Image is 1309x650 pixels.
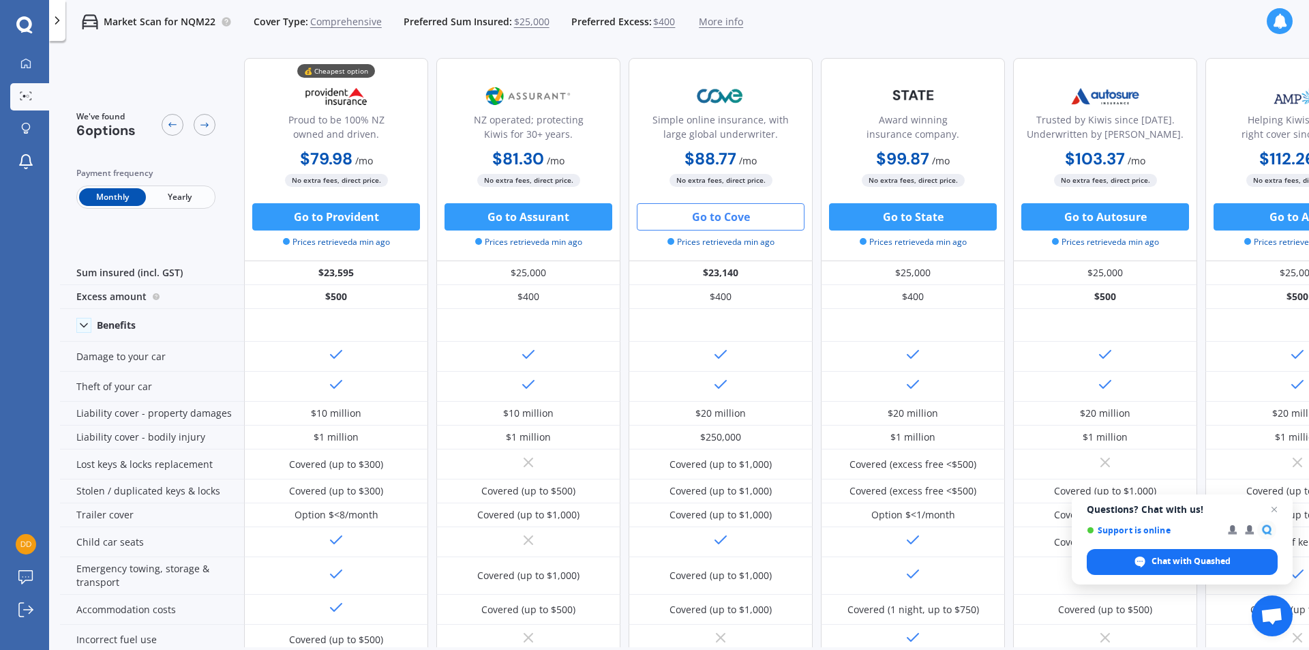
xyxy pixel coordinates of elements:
div: Damage to your car [60,342,244,372]
span: Prices retrieved a min ago [1052,236,1159,248]
img: car.f15378c7a67c060ca3f3.svg [82,14,98,30]
button: Go to Provident [252,203,420,231]
b: $88.77 [684,148,736,169]
div: Trailer cover [60,503,244,527]
span: / mo [739,154,757,167]
div: Award winning insurance company. [832,113,993,147]
span: No extra fees, direct price. [862,174,965,187]
span: Prices retrieved a min ago [667,236,774,248]
div: Liability cover - bodily injury [60,426,244,449]
div: $23,595 [244,261,428,285]
span: Prices retrieved a min ago [475,236,582,248]
div: $500 [1013,285,1197,309]
button: Go to Cove [637,203,804,231]
div: Lost keys & locks replacement [60,449,244,479]
div: Option $<8/month [295,508,378,522]
div: Covered (up to $1,000) [477,508,580,522]
div: $400 [629,285,813,309]
span: Support is online [1087,525,1218,535]
div: Covered (up to $1,000) [669,508,772,522]
span: No extra fees, direct price. [285,174,388,187]
div: Stolen / duplicated keys & locks [60,479,244,503]
div: Covered (up to $1,000) [477,569,580,582]
div: $23,140 [629,261,813,285]
div: 💰 Cheapest option [297,64,375,78]
div: Payment frequency [76,166,215,180]
img: Cove.webp [676,79,766,113]
div: Covered (up to $500) [481,484,575,498]
img: State-text-1.webp [868,79,958,111]
span: / mo [932,154,950,167]
div: Covered (excess free <$500) [849,458,976,471]
div: $400 [436,285,620,309]
div: Covered (up to $500) [289,633,383,647]
span: $400 [653,15,675,29]
div: Covered (up to $1,000) [669,603,772,617]
span: 6 options [76,121,136,139]
b: $81.30 [492,148,544,169]
img: Autosure.webp [1060,79,1150,113]
b: $99.87 [876,148,929,169]
div: $20 million [888,407,938,420]
div: $1 million [1083,430,1128,444]
div: $25,000 [1013,261,1197,285]
button: Go to Assurant [445,203,612,231]
span: Prices retrieved a min ago [283,236,390,248]
div: Benefits [97,319,136,331]
span: Chat with Quashed [1152,555,1231,567]
div: Simple online insurance, with large global underwriter. [640,113,801,147]
img: Assurant.png [483,79,573,113]
div: Covered (if kept in car) [1054,535,1157,549]
div: Accommodation costs [60,595,244,625]
p: Market Scan for NQM22 [104,15,215,29]
b: $79.98 [300,148,352,169]
div: $25,000 [821,261,1005,285]
div: Covered (excess free <$500) [849,484,976,498]
span: Chat with Quashed [1087,549,1278,575]
div: $10 million [503,407,554,420]
div: Emergency towing, storage & transport [60,557,244,595]
div: Covered (up to $500) [1058,603,1152,617]
span: / mo [355,154,373,167]
div: Covered (up to $500) [481,603,575,617]
div: Covered (up to $300) [289,458,383,471]
b: $103.37 [1065,148,1125,169]
div: Covered (1 night, up to $750) [847,603,979,617]
div: Liability cover - property damages [60,402,244,426]
a: Open chat [1252,595,1293,636]
div: $1 million [314,430,359,444]
div: Covered (up to $1,000) [669,484,772,498]
div: Child car seats [60,527,244,557]
div: Covered (up to $300) [289,484,383,498]
span: More info [699,15,743,29]
div: $10 million [311,407,361,420]
div: Excess amount [60,285,244,309]
span: / mo [1128,154,1145,167]
div: Trusted by Kiwis since [DATE]. Underwritten by [PERSON_NAME]. [1025,113,1186,147]
span: Preferred Sum Insured: [404,15,512,29]
div: $400 [821,285,1005,309]
div: Option $<1/month [871,508,955,522]
span: No extra fees, direct price. [477,174,580,187]
span: Prices retrieved a min ago [860,236,967,248]
div: Proud to be 100% NZ owned and driven. [256,113,417,147]
div: $500 [244,285,428,309]
div: $20 million [695,407,746,420]
span: Comprehensive [310,15,382,29]
span: Cover Type: [254,15,308,29]
div: $1 million [506,430,551,444]
div: $250,000 [700,430,741,444]
span: Monthly [79,188,146,206]
div: Covered (up to $1,000) [1054,484,1156,498]
span: No extra fees, direct price. [669,174,772,187]
div: $20 million [1080,407,1130,420]
span: No extra fees, direct price. [1054,174,1157,187]
img: 2a31bc68fac987a832c69d7e5eff4db5 [16,534,36,555]
span: Preferred Excess: [571,15,652,29]
div: $1 million [890,430,935,444]
div: Covered (up to $1,000) [1054,508,1156,522]
div: NZ operated; protecting Kiwis for 30+ years. [448,113,609,147]
div: $25,000 [436,261,620,285]
div: Theft of your car [60,372,244,402]
div: Sum insured (incl. GST) [60,261,244,285]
